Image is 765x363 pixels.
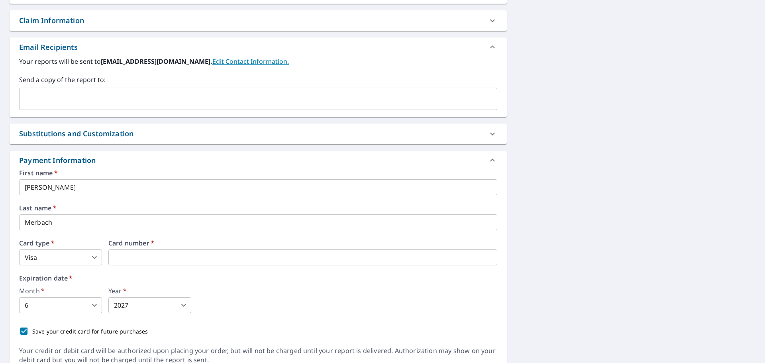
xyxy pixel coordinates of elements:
[10,10,507,31] div: Claim Information
[212,57,289,66] a: EditContactInfo
[108,297,191,313] div: 2027
[19,275,497,281] label: Expiration date
[108,240,497,246] label: Card number
[19,42,78,53] div: Email Recipients
[10,151,507,170] div: Payment Information
[19,128,133,139] div: Substitutions and Customization
[19,15,84,26] div: Claim Information
[108,288,191,294] label: Year
[19,249,102,265] div: Visa
[19,57,497,66] label: Your reports will be sent to
[19,240,102,246] label: Card type
[19,75,497,84] label: Send a copy of the report to:
[19,155,99,166] div: Payment Information
[10,124,507,144] div: Substitutions and Customization
[32,327,148,336] p: Save your credit card for future purchases
[101,57,212,66] b: [EMAIL_ADDRESS][DOMAIN_NAME].
[19,297,102,313] div: 6
[19,288,102,294] label: Month
[10,37,507,57] div: Email Recipients
[19,205,497,211] label: Last name
[19,170,497,176] label: First name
